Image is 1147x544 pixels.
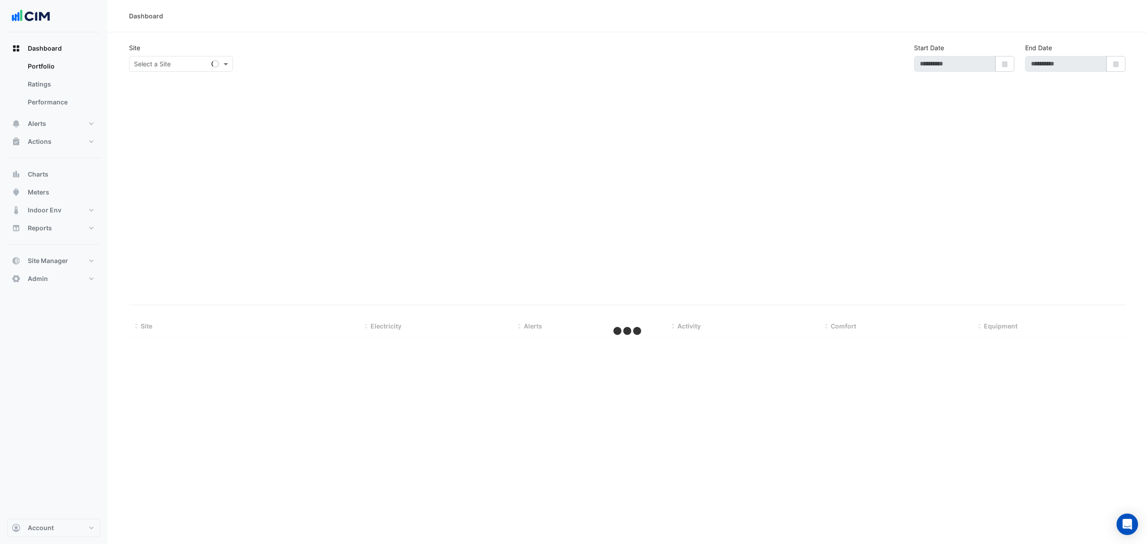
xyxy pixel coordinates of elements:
[7,165,100,183] button: Charts
[28,523,54,532] span: Account
[7,57,100,115] div: Dashboard
[12,44,21,53] app-icon: Dashboard
[129,43,140,52] label: Site
[12,170,21,179] app-icon: Charts
[984,322,1018,330] span: Equipment
[7,133,100,151] button: Actions
[11,7,51,25] img: Company Logo
[7,115,100,133] button: Alerts
[7,201,100,219] button: Indoor Env
[524,322,542,330] span: Alerts
[7,252,100,270] button: Site Manager
[1117,514,1138,535] div: Open Intercom Messenger
[12,206,21,215] app-icon: Indoor Env
[21,57,100,75] a: Portfolio
[21,93,100,111] a: Performance
[831,322,856,330] span: Comfort
[28,119,46,128] span: Alerts
[7,519,100,537] button: Account
[7,39,100,57] button: Dashboard
[28,256,68,265] span: Site Manager
[7,219,100,237] button: Reports
[12,224,21,233] app-icon: Reports
[28,170,48,179] span: Charts
[21,75,100,93] a: Ratings
[28,274,48,283] span: Admin
[28,44,62,53] span: Dashboard
[7,270,100,288] button: Admin
[28,188,49,197] span: Meters
[28,224,52,233] span: Reports
[12,119,21,128] app-icon: Alerts
[141,322,152,330] span: Site
[28,206,61,215] span: Indoor Env
[914,43,944,52] label: Start Date
[12,188,21,197] app-icon: Meters
[28,137,52,146] span: Actions
[12,274,21,283] app-icon: Admin
[12,256,21,265] app-icon: Site Manager
[371,322,401,330] span: Electricity
[1025,43,1052,52] label: End Date
[12,137,21,146] app-icon: Actions
[7,183,100,201] button: Meters
[129,11,163,21] div: Dashboard
[677,322,701,330] span: Activity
